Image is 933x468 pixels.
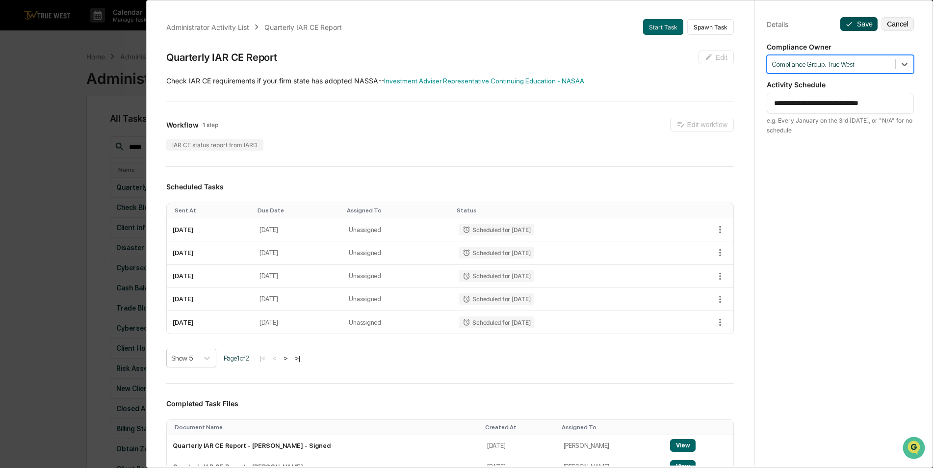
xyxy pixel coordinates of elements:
[6,120,67,137] a: 🖐️Preclearance
[459,270,534,282] div: Scheduled for [DATE]
[840,17,878,31] button: Save
[699,51,734,64] button: Edit
[10,75,27,93] img: 1746055101610-c473b297-6a78-478c-a979-82029cc54cd1
[166,182,734,191] h3: Scheduled Tasks
[481,435,558,456] td: [DATE]
[767,80,914,89] p: Activity Schedule
[459,224,534,235] div: Scheduled for [DATE]
[343,288,453,311] td: Unassigned
[67,120,126,137] a: 🗄️Attestations
[33,75,161,85] div: Start new chat
[558,435,665,456] td: [PERSON_NAME]
[281,354,290,363] button: >
[687,19,734,35] button: Spawn Task
[166,399,734,408] h3: Completed Task Files
[20,124,63,133] span: Preclearance
[166,121,199,129] span: Workflow
[767,116,914,135] div: e.g. Every January on the 3rd [DATE], or "N/A" for no schedule
[175,207,250,214] div: Toggle SortBy
[767,43,914,51] p: Compliance Owner
[166,52,277,63] div: Quarterly IAR CE Report
[343,311,453,334] td: Unassigned
[270,354,280,363] button: <
[81,124,122,133] span: Attestations
[902,436,928,462] iframe: Open customer support
[98,166,119,174] span: Pylon
[10,143,18,151] div: 🔎
[167,78,179,90] button: Start new chat
[767,20,788,28] div: Details
[10,125,18,132] div: 🖐️
[254,241,343,264] td: [DATE]
[343,265,453,288] td: Unassigned
[254,265,343,288] td: [DATE]
[292,354,303,363] button: >|
[264,23,342,31] div: Quarterly IAR CE Report
[167,435,481,456] td: Quarterly IAR CE Report - [PERSON_NAME] - Signed
[459,247,534,259] div: Scheduled for [DATE]
[457,207,664,214] div: Toggle SortBy
[69,166,119,174] a: Powered byPylon
[258,207,339,214] div: Toggle SortBy
[347,207,449,214] div: Toggle SortBy
[20,142,62,152] span: Data Lookup
[167,288,254,311] td: [DATE]
[343,218,453,241] td: Unassigned
[254,218,343,241] td: [DATE]
[562,424,661,431] div: Toggle SortBy
[384,77,584,85] a: Investment Adviser Representative Continuing Education - NASAA
[643,19,683,35] button: Start Task
[6,138,66,156] a: 🔎Data Lookup
[485,424,554,431] div: Toggle SortBy
[670,118,734,131] button: Edit workflow
[166,77,584,85] span: ​Check IAR CE requirements if your firm state has adopted NASSA--
[167,311,254,334] td: [DATE]
[71,125,79,132] div: 🗄️
[881,17,914,31] button: Cancel
[254,311,343,334] td: [DATE]
[10,21,179,36] p: How can we help?
[166,23,249,31] div: Administrator Activity List
[459,316,534,328] div: Scheduled for [DATE]
[670,439,696,452] button: View
[224,354,249,362] span: Page 1 of 2
[459,293,534,305] div: Scheduled for [DATE]
[257,354,268,363] button: |<
[343,241,453,264] td: Unassigned
[167,218,254,241] td: [DATE]
[167,241,254,264] td: [DATE]
[33,85,124,93] div: We're available if you need us!
[254,288,343,311] td: [DATE]
[167,265,254,288] td: [DATE]
[166,139,263,151] div: IAR CE status report from IARD
[175,424,477,431] div: Toggle SortBy
[672,424,729,431] div: Toggle SortBy
[203,121,218,129] span: 1 step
